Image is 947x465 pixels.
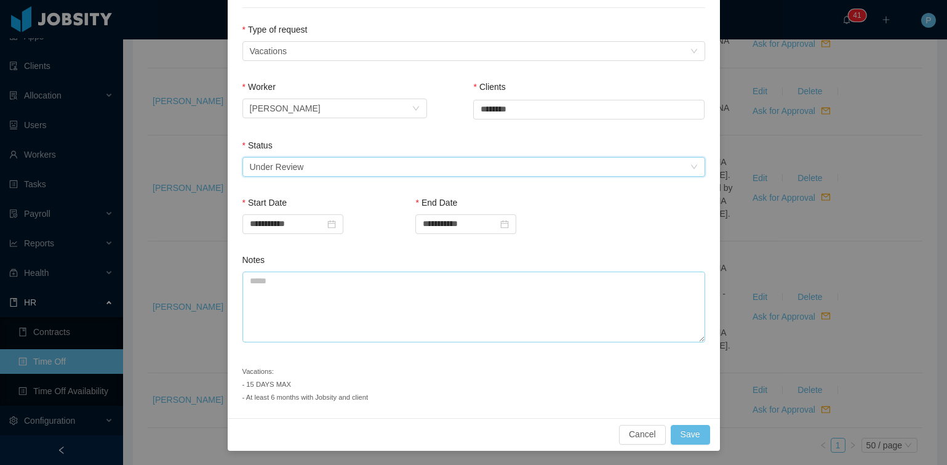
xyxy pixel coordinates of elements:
[671,425,710,445] button: Save
[250,42,287,60] div: Vacations
[619,425,666,445] button: Cancel
[242,255,265,265] label: Notes
[250,99,321,118] div: Arthur Geisweiller
[242,25,308,34] label: Type of request
[242,368,369,401] small: Vacations: - 15 DAYS MAX - At least 6 months with Jobsity and client
[500,220,509,228] i: icon: calendar
[327,220,336,228] i: icon: calendar
[415,198,457,208] label: End Date
[473,82,505,92] label: Clients
[242,272,705,342] textarea: Notes
[242,140,273,150] label: Status
[242,82,276,92] label: Worker
[250,158,304,176] div: Under Review
[242,198,287,208] label: Start Date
